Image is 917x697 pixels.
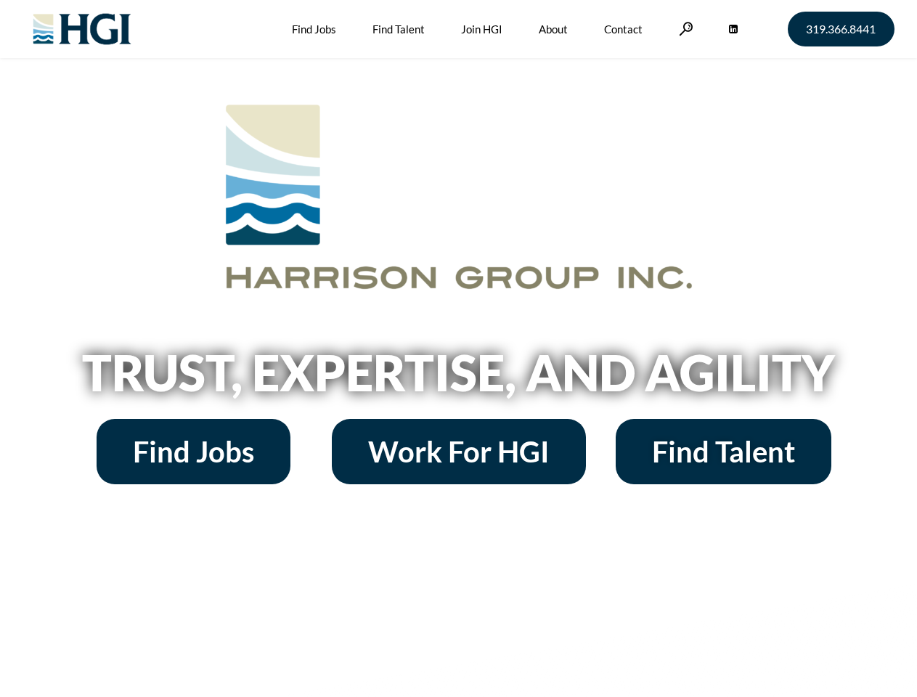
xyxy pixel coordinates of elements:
a: Find Talent [616,419,831,484]
span: Work For HGI [368,437,550,466]
h2: Trust, Expertise, and Agility [45,348,873,397]
a: Find Jobs [97,419,290,484]
span: Find Talent [652,437,795,466]
span: Find Jobs [133,437,254,466]
a: Search [679,22,693,36]
a: 319.366.8441 [788,12,894,46]
a: Work For HGI [332,419,586,484]
span: 319.366.8441 [806,23,876,35]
